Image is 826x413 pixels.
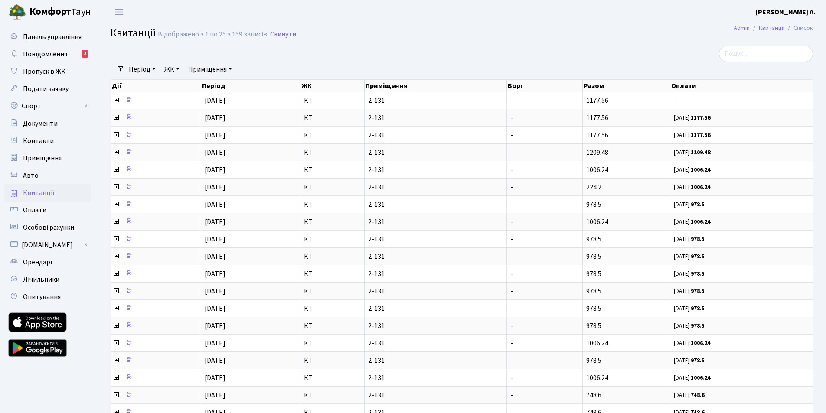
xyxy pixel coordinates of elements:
th: ЖК [300,80,365,92]
span: Повідомлення [23,49,67,59]
small: [DATE]: [674,218,711,226]
a: Контакти [4,132,91,150]
a: Авто [4,167,91,184]
span: [DATE] [205,286,225,296]
span: [DATE] [205,217,225,227]
span: 2-131 [368,288,503,295]
span: [DATE] [205,234,225,244]
small: [DATE]: [674,149,711,156]
b: 1006.24 [691,218,711,226]
span: 1177.56 [586,130,608,140]
small: [DATE]: [674,183,711,191]
b: 978.5 [691,357,705,364]
nav: breadcrumb [721,19,826,37]
b: 1209.48 [691,149,711,156]
span: 978.5 [586,304,601,313]
span: 978.5 [586,200,601,209]
span: - [510,165,513,175]
span: [DATE] [205,148,225,157]
small: [DATE]: [674,235,705,243]
span: 2-131 [368,149,503,156]
span: КТ [304,322,361,329]
span: - [674,97,809,104]
span: КТ [304,357,361,364]
a: [PERSON_NAME] А. [756,7,816,17]
span: КТ [304,201,361,208]
small: [DATE]: [674,253,705,260]
span: 1006.24 [586,338,608,348]
span: Контакти [23,136,54,146]
span: - [510,321,513,331]
a: Період [125,62,159,77]
a: Оплати [4,202,91,219]
span: Приміщення [23,153,62,163]
span: - [510,182,513,192]
a: Опитування [4,288,91,306]
span: [DATE] [205,321,225,331]
span: 2-131 [368,201,503,208]
span: 2-131 [368,218,503,225]
span: Таун [29,5,91,20]
span: [DATE] [205,165,225,175]
a: Скинути [270,30,296,39]
small: [DATE]: [674,114,711,122]
span: 2-131 [368,166,503,173]
span: 978.5 [586,286,601,296]
b: 978.5 [691,201,705,208]
span: 1177.56 [586,96,608,105]
span: КТ [304,270,361,277]
a: Панель управління [4,28,91,46]
span: КТ [304,340,361,347]
span: Лічильники [23,275,59,284]
small: [DATE]: [674,322,705,330]
span: 2-131 [368,305,503,312]
input: Пошук... [719,46,813,62]
small: [DATE]: [674,131,711,139]
img: logo.png [9,3,26,21]
span: 1209.48 [586,148,608,157]
span: [DATE] [205,182,225,192]
span: КТ [304,392,361,399]
b: 1006.24 [691,166,711,174]
small: [DATE]: [674,374,711,382]
span: Орендарі [23,257,52,267]
a: Особові рахунки [4,219,91,236]
span: [DATE] [205,390,225,400]
a: Документи [4,115,91,132]
span: 748.6 [586,390,601,400]
span: - [510,113,513,123]
a: Подати заявку [4,80,91,98]
span: - [510,234,513,244]
b: 1177.56 [691,114,711,122]
small: [DATE]: [674,339,711,347]
a: Повідомлення2 [4,46,91,63]
span: Пропуск в ЖК [23,67,65,76]
span: - [510,252,513,261]
span: Авто [23,171,39,180]
button: Переключити навігацію [108,5,130,19]
span: Подати заявку [23,84,69,94]
span: 1177.56 [586,113,608,123]
span: 2-131 [368,236,503,243]
span: [DATE] [205,269,225,279]
b: 978.5 [691,287,705,295]
b: 978.5 [691,305,705,312]
small: [DATE]: [674,270,705,278]
th: Період [201,80,301,92]
b: 748.6 [691,391,705,399]
b: Комфорт [29,5,71,19]
b: 1006.24 [691,339,711,347]
div: Відображено з 1 по 25 з 159 записів. [158,30,268,39]
span: [DATE] [205,200,225,209]
a: Приміщення [185,62,235,77]
span: 2-131 [368,357,503,364]
small: [DATE]: [674,166,711,174]
span: 978.5 [586,356,601,365]
span: КТ [304,236,361,243]
span: 978.5 [586,252,601,261]
li: Список [784,23,813,33]
span: 1006.24 [586,217,608,227]
span: - [510,269,513,279]
th: Дії [111,80,201,92]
